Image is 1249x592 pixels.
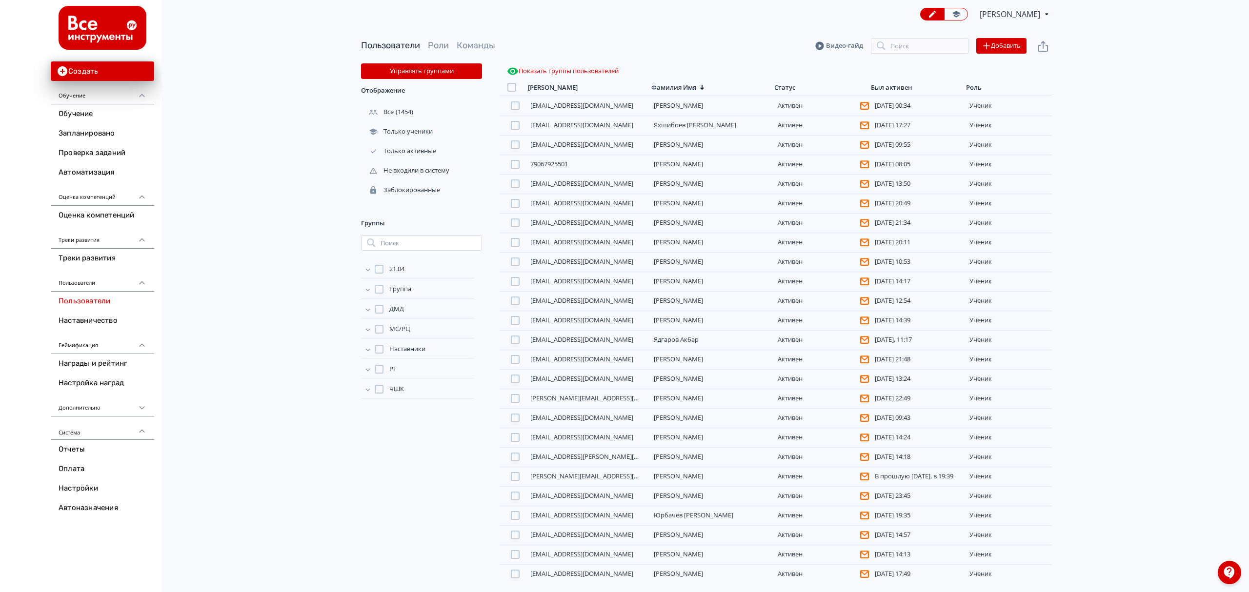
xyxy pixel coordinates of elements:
[875,355,962,363] div: [DATE] 21:48
[875,375,962,383] div: [DATE] 13:24
[969,570,1048,578] div: ученик
[530,120,633,129] a: [EMAIL_ADDRESS][DOMAIN_NAME]
[778,355,865,364] div: Активен
[51,374,154,393] a: Настройка наград
[361,63,482,79] button: Управлять группами
[969,238,1048,246] div: ученик
[51,182,154,206] div: Оценка компетенций
[530,355,633,363] a: [EMAIL_ADDRESS][DOMAIN_NAME]
[51,206,154,225] a: Оценка компетенций
[815,41,863,51] a: Видео-гайд
[51,225,154,249] div: Треки развития
[654,140,703,149] a: [PERSON_NAME]
[969,102,1048,110] div: ученик
[969,180,1048,188] div: ученик
[530,316,633,324] a: [EMAIL_ADDRESS][DOMAIN_NAME]
[530,198,633,207] a: [EMAIL_ADDRESS][DOMAIN_NAME]
[457,40,495,51] a: Команды
[778,277,865,286] div: Активен
[530,472,683,480] a: [PERSON_NAME][EMAIL_ADDRESS][DOMAIN_NAME]
[860,179,869,188] svg: Пользователь не подтвердил адрес эл. почты и поэтому не получает системные уведомления
[969,258,1048,266] div: ученик
[969,492,1048,500] div: ученик
[778,570,865,578] div: Активен
[778,472,865,481] div: Активен
[860,238,869,247] svg: Пользователь не подтвердил адрес эл. почты и поэтому не получает системные уведомления
[969,434,1048,441] div: ученик
[778,335,865,344] div: Активен
[51,104,154,124] a: Обучение
[774,83,795,92] div: Статус
[389,364,397,374] span: РГ
[530,413,633,422] a: [EMAIL_ADDRESS][DOMAIN_NAME]
[51,354,154,374] a: Награды и рейтинг
[778,296,865,305] div: Активен
[875,258,962,266] div: [DATE] 10:53
[59,6,146,50] img: https://files.teachbase.ru/system/account/58008/logo/medium-5ae35628acea0f91897e3bd663f220f6.png
[651,83,696,92] div: Фамилия Имя
[530,335,633,344] a: [EMAIL_ADDRESS][DOMAIN_NAME]
[860,277,869,286] svg: Пользователь не подтвердил адрес эл. почты и поэтому не получает системные уведомления
[860,453,869,461] svg: Пользователь не подтвердил адрес эл. почты и поэтому не получает системные уведомления
[51,124,154,143] a: Запланировано
[875,512,962,519] div: [DATE] 19:35
[860,531,869,539] svg: Пользователь не подтвердил адрес эл. почты и поэтому не получает системные уведомления
[654,433,703,441] a: [PERSON_NAME]
[875,199,962,207] div: [DATE] 20:49
[860,316,869,325] svg: Пользователь не подтвердил адрес эл. почты и поэтому не получает системные уведомления
[361,147,438,156] div: Только активные
[530,569,633,578] a: [EMAIL_ADDRESS][DOMAIN_NAME]
[51,393,154,416] div: Дополнительно
[944,8,968,20] a: Переключиться в режим ученика
[860,394,869,403] svg: Пользователь не подтвердил адрес эл. почты и поэтому не получает системные уведомления
[860,121,869,130] svg: Пользователь не подтвердил адрес эл. почты и поэтому не получает системные уведомления
[654,569,703,578] a: [PERSON_NAME]
[860,335,869,344] svg: Пользователь не подтвердил адрес эл. почты и поэтому не получает системные уведомления
[654,374,703,383] a: [PERSON_NAME]
[860,296,869,305] svg: Пользователь не подтвердил адрес эл. почты и поэтому не получает системные уведомления
[505,63,621,79] button: Показать группы пользователей
[860,414,869,422] svg: Пользователь не подтвердил адрес эл. почты и поэтому не получает системные уведомления
[654,316,703,324] a: [PERSON_NAME]
[875,531,962,539] div: [DATE] 14:57
[860,375,869,383] svg: Пользователь не подтвердил адрес эл. почты и поэтому не получает системные уведомления
[969,316,1048,324] div: ученик
[778,394,865,403] div: Активен
[51,311,154,331] a: Наставничество
[860,101,869,110] svg: Пользователь не подтвердил адрес эл. почты и поэтому не получает системные уведомления
[875,238,962,246] div: [DATE] 20:11
[778,316,865,325] div: Активен
[860,257,869,266] svg: Пользователь не подтвердил адрес эл. почты и поэтому не получает системные уведомления
[875,219,962,227] div: [DATE] 21:34
[654,491,703,500] a: [PERSON_NAME]
[654,511,733,519] a: Юрбачëв [PERSON_NAME]
[969,375,1048,383] div: ученик
[778,453,865,461] div: Активен
[875,551,962,558] div: [DATE] 14:13
[51,268,154,292] div: Пользователи
[654,198,703,207] a: [PERSON_NAME]
[530,218,633,227] a: [EMAIL_ADDRESS][DOMAIN_NAME]
[976,38,1027,54] button: Добавить
[51,331,154,354] div: Геймификация
[530,433,633,441] a: [EMAIL_ADDRESS][DOMAIN_NAME]
[875,395,962,402] div: [DATE] 22:49
[530,491,633,500] a: [EMAIL_ADDRESS][DOMAIN_NAME]
[860,160,869,169] svg: Пользователь не подтвердил адрес эл. почты и поэтому не получает системные уведомления
[654,237,703,246] a: [PERSON_NAME]
[875,277,962,285] div: [DATE] 14:17
[530,237,633,246] a: [EMAIL_ADDRESS][DOMAIN_NAME]
[51,292,154,311] a: Пользователи
[778,414,865,422] div: Активен
[778,140,865,149] div: Активен
[51,479,154,498] a: Настройки
[969,414,1048,422] div: ученик
[51,249,154,268] a: Треки развития
[528,83,578,92] div: [PERSON_NAME]
[51,416,154,440] div: Система
[530,179,633,188] a: [EMAIL_ADDRESS][DOMAIN_NAME]
[966,83,982,92] div: Роль
[875,414,962,422] div: [DATE] 09:43
[654,276,703,285] a: [PERSON_NAME]
[778,238,865,247] div: Активен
